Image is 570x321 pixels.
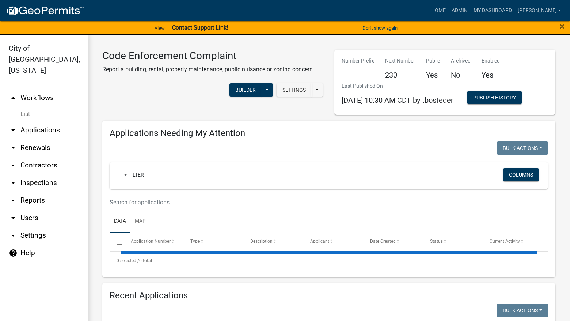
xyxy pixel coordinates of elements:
[497,304,548,317] button: Bulk Actions
[130,210,150,233] a: Map
[102,65,314,74] p: Report a building, rental, property maintenance, public nuisance or zoning concern.
[482,71,500,79] h5: Yes
[229,83,262,97] button: Builder
[490,239,520,244] span: Current Activity
[342,82,453,90] p: Last Published On
[426,57,440,65] p: Public
[110,128,548,139] h4: Applications Needing My Attention
[483,233,543,250] datatable-header-cell: Current Activity
[503,168,539,181] button: Columns
[449,4,471,18] a: Admin
[482,57,500,65] p: Enabled
[342,57,374,65] p: Number Prefix
[183,233,243,250] datatable-header-cell: Type
[423,233,483,250] datatable-header-cell: Status
[250,239,273,244] span: Description
[467,95,522,101] wm-modal-confirm: Workflow Publish History
[560,21,565,31] span: ×
[172,24,228,31] strong: Contact Support Link!
[110,210,130,233] a: Data
[243,233,303,250] datatable-header-cell: Description
[9,231,18,240] i: arrow_drop_down
[471,4,515,18] a: My Dashboard
[370,239,396,244] span: Date Created
[426,71,440,79] h5: Yes
[9,143,18,152] i: arrow_drop_down
[110,290,548,301] h4: Recent Applications
[152,22,168,34] a: View
[385,71,415,79] h5: 230
[123,233,183,250] datatable-header-cell: Application Number
[277,83,312,97] button: Settings
[451,57,471,65] p: Archived
[118,168,150,181] a: + Filter
[515,4,564,18] a: [PERSON_NAME]
[9,249,18,257] i: help
[102,50,314,62] h3: Code Enforcement Complaint
[430,239,443,244] span: Status
[303,233,363,250] datatable-header-cell: Applicant
[110,252,548,270] div: 0 total
[385,57,415,65] p: Next Number
[9,126,18,135] i: arrow_drop_down
[110,233,123,250] datatable-header-cell: Select
[117,258,139,263] span: 0 selected /
[310,239,329,244] span: Applicant
[190,239,200,244] span: Type
[110,195,473,210] input: Search for applications
[9,196,18,205] i: arrow_drop_down
[9,94,18,102] i: arrow_drop_up
[363,233,423,250] datatable-header-cell: Date Created
[9,214,18,222] i: arrow_drop_down
[131,239,171,244] span: Application Number
[451,71,471,79] h5: No
[467,91,522,104] button: Publish History
[428,4,449,18] a: Home
[497,141,548,155] button: Bulk Actions
[9,178,18,187] i: arrow_drop_down
[360,22,400,34] button: Don't show again
[9,161,18,170] i: arrow_drop_down
[560,22,565,31] button: Close
[342,96,453,105] span: [DATE] 10:30 AM CDT by tbosteder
